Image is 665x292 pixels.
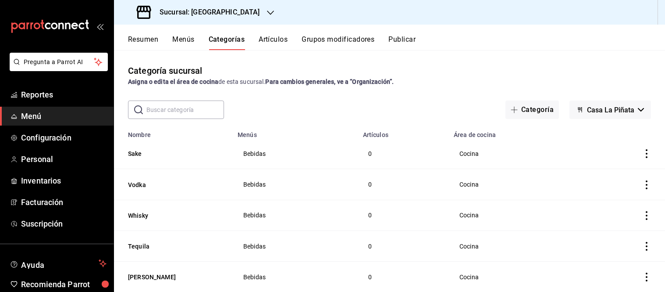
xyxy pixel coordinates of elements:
[128,78,218,85] strong: Asigna o edita el área de cocina
[243,181,347,187] span: Bebidas
[21,278,107,290] span: Recomienda Parrot
[642,211,651,220] button: actions
[642,149,651,158] button: actions
[642,273,651,281] button: actions
[243,212,347,218] span: Bebidas
[302,35,374,50] button: Grupos modificadores
[642,242,651,251] button: actions
[21,132,107,144] span: Configuración
[388,35,416,50] button: Publicar
[10,53,108,71] button: Pregunta a Parrot AI
[21,196,107,208] span: Facturación
[21,110,107,122] span: Menú
[114,126,232,138] th: Nombre
[448,126,581,138] th: Área de cocina
[6,64,108,73] a: Pregunta a Parrot AI
[243,243,347,249] span: Bebidas
[358,200,448,231] td: 0
[459,274,570,280] span: Cocina
[459,181,570,187] span: Cocina
[265,78,394,85] strong: Para cambios generales, ve a “Organización”.
[358,126,448,138] th: Artículos
[459,212,570,218] span: Cocina
[172,35,194,50] button: Menús
[24,58,94,67] span: Pregunta a Parrot AI
[232,126,358,138] th: Menús
[358,169,448,200] td: 0
[21,258,95,269] span: Ayuda
[358,231,448,261] td: 0
[128,149,216,158] button: Sake
[358,138,448,169] td: 0
[21,218,107,230] span: Suscripción
[128,273,216,281] button: [PERSON_NAME]
[21,89,107,101] span: Reportes
[243,151,347,157] span: Bebidas
[642,180,651,189] button: actions
[146,101,224,119] input: Buscar categoría
[459,151,570,157] span: Cocina
[96,23,103,30] button: open_drawer_menu
[128,35,158,50] button: Resumen
[259,35,288,50] button: Artículos
[459,243,570,249] span: Cocina
[569,101,651,119] button: Casa La Piñata
[505,101,559,119] button: Categoría
[21,175,107,187] span: Inventarios
[587,106,634,114] span: Casa La Piñata
[21,153,107,165] span: Personal
[128,64,202,77] div: Categoría sucursal
[243,274,347,280] span: Bebidas
[153,7,260,18] h3: Sucursal: [GEOGRAPHIC_DATA]
[128,211,216,220] button: Whisky
[128,77,651,87] div: de esta sucursal.
[128,242,216,251] button: Tequila
[128,180,216,189] button: Vodka
[128,35,665,50] div: navigation tabs
[209,35,245,50] button: Categorías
